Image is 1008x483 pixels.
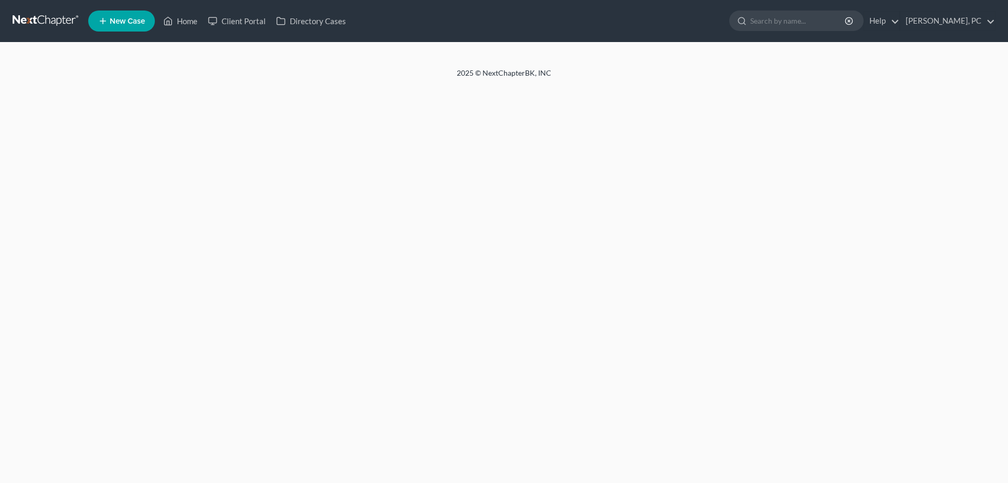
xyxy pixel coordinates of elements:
input: Search by name... [750,11,846,30]
div: 2025 © NextChapterBK, INC [205,68,803,87]
a: Directory Cases [271,12,351,30]
a: [PERSON_NAME], PC [900,12,995,30]
span: New Case [110,17,145,25]
a: Home [158,12,203,30]
a: Client Portal [203,12,271,30]
a: Help [864,12,899,30]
